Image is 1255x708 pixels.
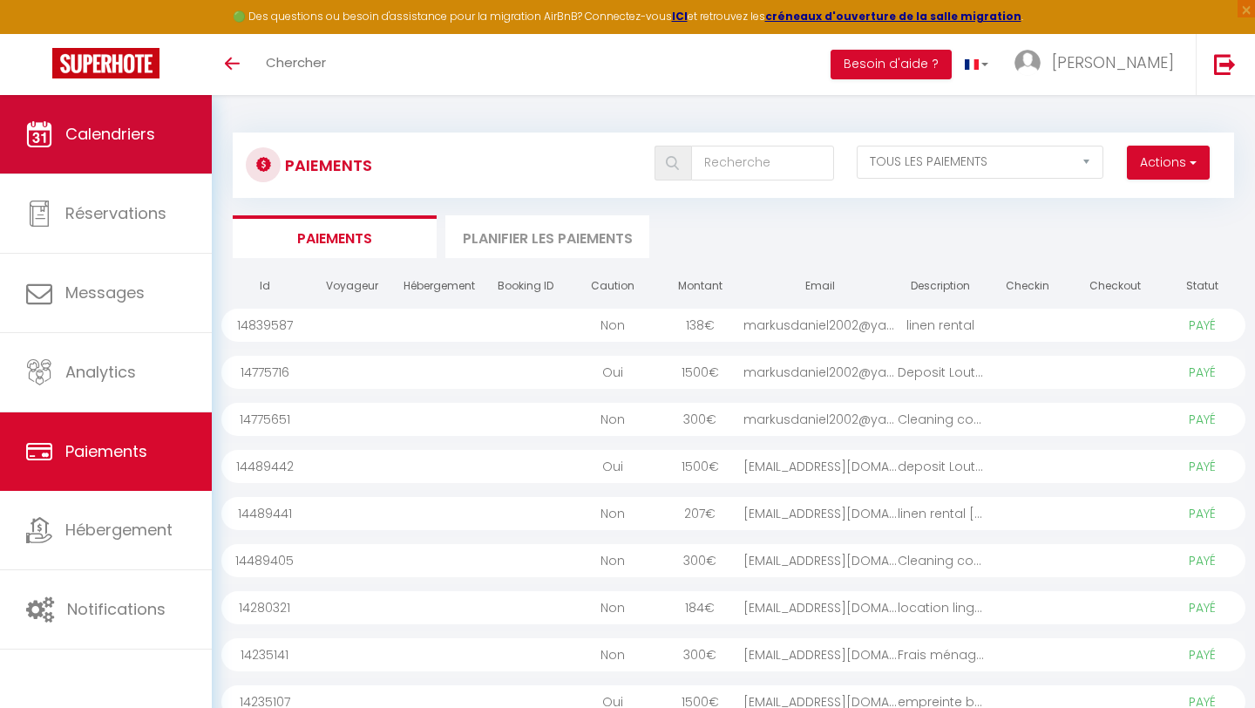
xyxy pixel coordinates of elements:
[898,450,985,483] div: deposit Loutsa
[233,215,437,258] li: Paiements
[743,356,897,389] div: markusdaniel2002@yah...
[221,356,309,389] div: 14775716
[743,403,897,436] div: markusdaniel2002@yah...
[898,497,985,530] div: linen rental [GEOGRAPHIC_DATA]
[898,591,985,624] div: location linge pour ...
[569,638,656,671] div: Non
[656,450,743,483] div: 1500
[221,497,309,530] div: 14489441
[221,544,309,577] div: 14489405
[221,450,309,483] div: 14489442
[221,591,309,624] div: 14280321
[569,450,656,483] div: Oui
[65,519,173,541] span: Hébergement
[569,544,656,577] div: Non
[656,497,743,530] div: 207
[898,403,985,436] div: Cleaning costs Louts...
[65,202,166,224] span: Réservations
[569,403,656,436] div: Non
[672,9,688,24] a: ICI
[743,450,897,483] div: [EMAIL_ADDRESS][DOMAIN_NAME]
[743,591,897,624] div: [EMAIL_ADDRESS][DOMAIN_NAME]
[253,34,339,95] a: Chercher
[984,271,1071,302] th: Checkin
[1052,51,1174,73] span: [PERSON_NAME]
[656,356,743,389] div: 1500
[1071,271,1158,302] th: Checkout
[569,271,656,302] th: Caution
[221,638,309,671] div: 14235141
[65,361,136,383] span: Analytics
[743,497,897,530] div: [EMAIL_ADDRESS][DOMAIN_NAME]
[743,544,897,577] div: [EMAIL_ADDRESS][DOMAIN_NAME]
[266,53,326,71] span: Chercher
[285,146,372,185] h3: Paiements
[14,7,66,59] button: Ouvrir le widget de chat LiveChat
[704,599,715,616] span: €
[483,271,570,302] th: Booking ID
[1014,50,1041,76] img: ...
[656,544,743,577] div: 300
[656,591,743,624] div: 184
[65,282,145,303] span: Messages
[743,271,897,302] th: Email
[221,403,309,436] div: 14775651
[656,309,743,342] div: 138
[65,440,147,462] span: Paiements
[704,317,715,334] span: €
[705,505,716,522] span: €
[445,215,649,258] li: Planifier les paiements
[1127,146,1210,180] button: Actions
[898,356,985,389] div: Deposit Loutsa
[898,544,985,577] div: Cleaning costs Louts...
[898,271,985,302] th: Description
[706,552,716,569] span: €
[569,591,656,624] div: Non
[765,9,1021,24] a: créneaux d'ouverture de la salle migration
[221,271,309,302] th: Id
[706,646,716,664] span: €
[52,48,159,78] img: Super Booking
[396,271,483,302] th: Hébergement
[569,309,656,342] div: Non
[1001,34,1196,95] a: ... [PERSON_NAME]
[709,458,719,475] span: €
[691,146,834,180] input: Recherche
[65,123,155,145] span: Calendriers
[656,271,743,302] th: Montant
[656,403,743,436] div: 300
[309,271,396,302] th: Voyageur
[898,638,985,671] div: Frais ménage Loutsa ...
[569,497,656,530] div: Non
[569,356,656,389] div: Oui
[221,309,309,342] div: 14839587
[1214,53,1236,75] img: logout
[743,638,897,671] div: [EMAIL_ADDRESS][DOMAIN_NAME]
[656,638,743,671] div: 300
[1158,271,1245,302] th: Statut
[898,309,985,342] div: linen rental
[706,411,716,428] span: €
[709,364,719,381] span: €
[831,50,952,79] button: Besoin d'aide ?
[67,598,166,620] span: Notifications
[743,309,897,342] div: markusdaniel2002@yah...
